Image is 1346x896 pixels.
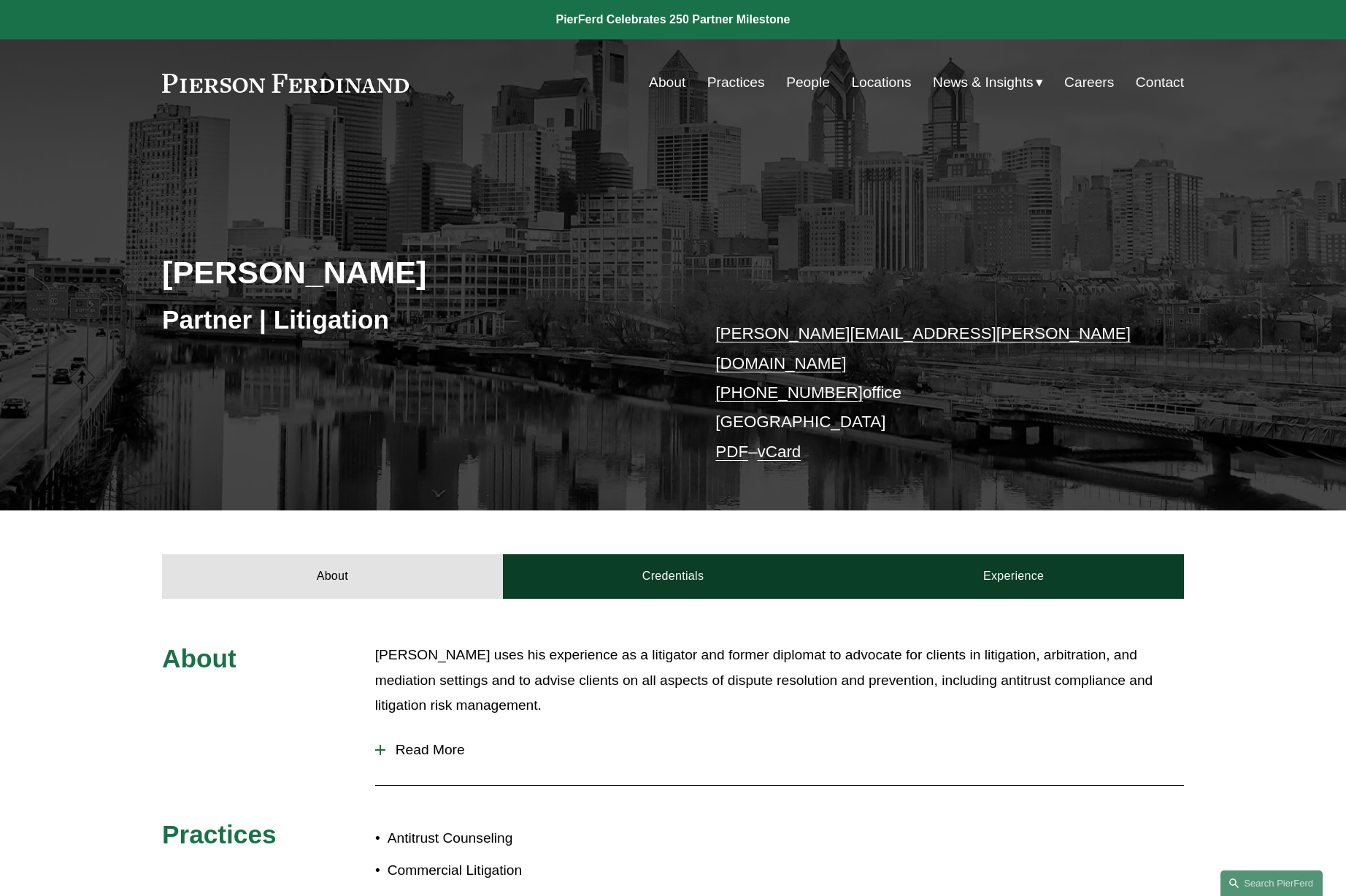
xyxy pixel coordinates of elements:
[715,324,1131,372] a: [PERSON_NAME][EMAIL_ADDRESS][PERSON_NAME][DOMAIN_NAME]
[1064,69,1114,96] a: Careers
[162,644,236,673] span: About
[843,554,1184,598] a: Experience
[162,554,503,598] a: About
[933,70,1034,96] span: News & Insights
[851,69,911,96] a: Locations
[375,643,1184,719] p: [PERSON_NAME] uses his experience as a litigator and former diplomat to advocate for clients in l...
[758,443,801,461] a: vCard
[1136,69,1184,96] a: Contact
[1220,870,1323,896] a: Search this site
[933,69,1043,96] a: folder dropdown
[162,253,673,291] h2: [PERSON_NAME]
[388,858,673,884] p: Commercial Litigation
[715,443,748,461] a: PDF
[707,69,765,96] a: Practices
[162,820,277,849] span: Practices
[162,304,673,336] h3: Partner | Litigation
[649,69,685,96] a: About
[385,742,1184,758] span: Read More
[375,731,1184,769] button: Read More
[388,826,673,851] p: Antitrust Counseling
[715,383,863,402] a: [PHONE_NUMBER]
[503,554,844,598] a: Credentials
[786,69,830,96] a: People
[715,319,1141,467] p: office [GEOGRAPHIC_DATA] –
